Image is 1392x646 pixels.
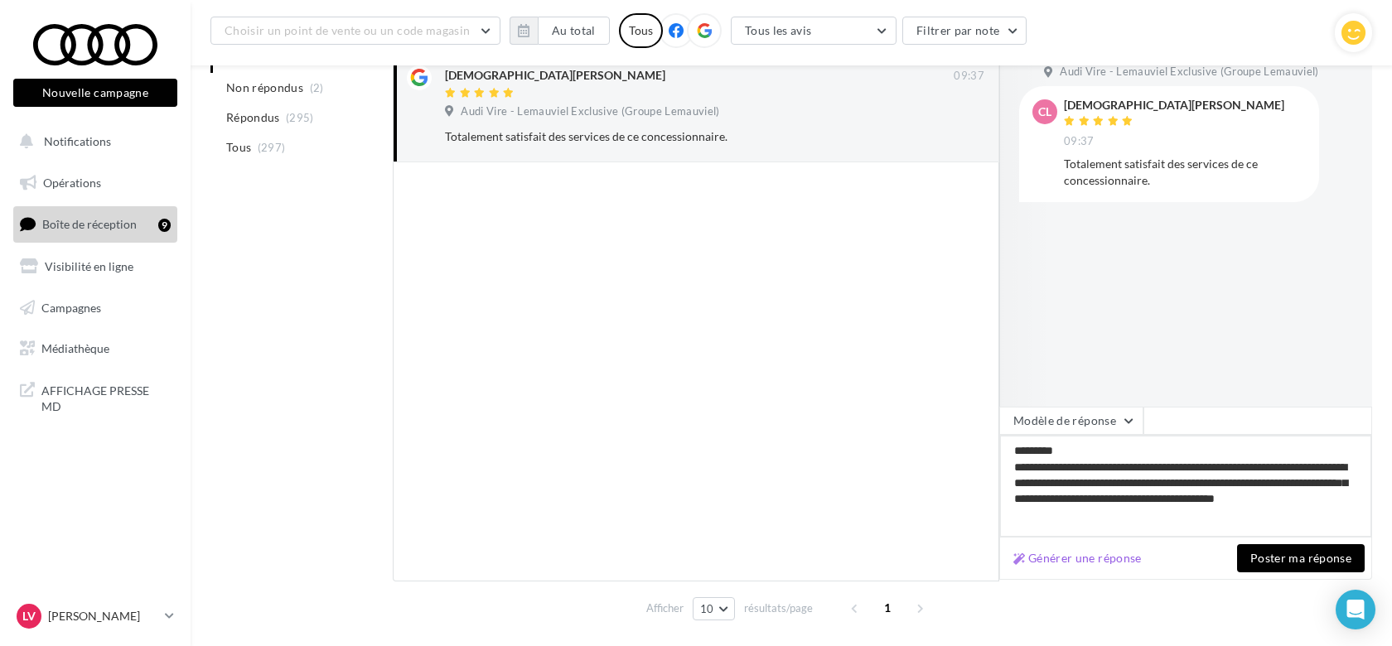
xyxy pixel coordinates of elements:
span: 1 [874,595,901,621]
a: LV [PERSON_NAME] [13,600,177,632]
button: Notifications [10,124,174,159]
button: Filtrer par note [902,17,1027,45]
span: 09:37 [1064,134,1095,149]
button: Au total [510,17,610,45]
span: Audi Vire - Lemauviel Exclusive (Groupe Lemauviel) [1060,65,1318,80]
span: résultats/page [744,600,813,616]
span: Tous [226,139,251,156]
a: Opérations [10,166,181,200]
span: Choisir un point de vente ou un code magasin [225,23,470,37]
span: CL [1038,104,1051,120]
div: Totalement satisfait des services de ce concessionnaire. [445,128,877,145]
div: [DEMOGRAPHIC_DATA][PERSON_NAME] [1064,99,1284,111]
span: Médiathèque [41,341,109,355]
span: 10 [700,602,714,615]
span: Non répondus [226,80,303,96]
span: Tous les avis [745,23,812,37]
div: Tous [619,13,663,48]
span: Notifications [44,134,111,148]
span: Boîte de réception [42,217,137,231]
button: Modèle de réponse [999,407,1143,435]
div: Open Intercom Messenger [1336,590,1375,629]
a: Boîte de réception9 [10,206,181,242]
a: Visibilité en ligne [10,249,181,284]
button: Tous les avis [731,17,897,45]
div: Totalement satisfait des services de ce concessionnaire. [1064,156,1306,189]
span: Opérations [43,176,101,190]
span: Répondus [226,109,280,126]
span: (297) [258,141,286,154]
span: Afficher [646,600,684,616]
button: 10 [693,597,735,620]
button: Choisir un point de vente ou un code magasin [210,17,500,45]
button: Générer une réponse [1007,548,1148,568]
span: (2) [310,81,324,94]
span: 09:37 [954,69,984,84]
span: (295) [286,111,314,124]
button: Au total [538,17,610,45]
button: Nouvelle campagne [13,79,177,107]
span: Audi Vire - Lemauviel Exclusive (Groupe Lemauviel) [461,104,719,119]
a: AFFICHAGE PRESSE MD [10,373,181,422]
span: AFFICHAGE PRESSE MD [41,379,171,415]
a: Médiathèque [10,331,181,366]
span: LV [22,608,36,624]
button: Poster ma réponse [1237,544,1365,572]
a: Campagnes [10,291,181,325]
div: 9 [158,219,171,232]
p: [PERSON_NAME] [48,608,158,624]
span: Visibilité en ligne [45,259,133,273]
span: Campagnes [41,300,101,314]
div: [DEMOGRAPHIC_DATA][PERSON_NAME] [445,67,665,84]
